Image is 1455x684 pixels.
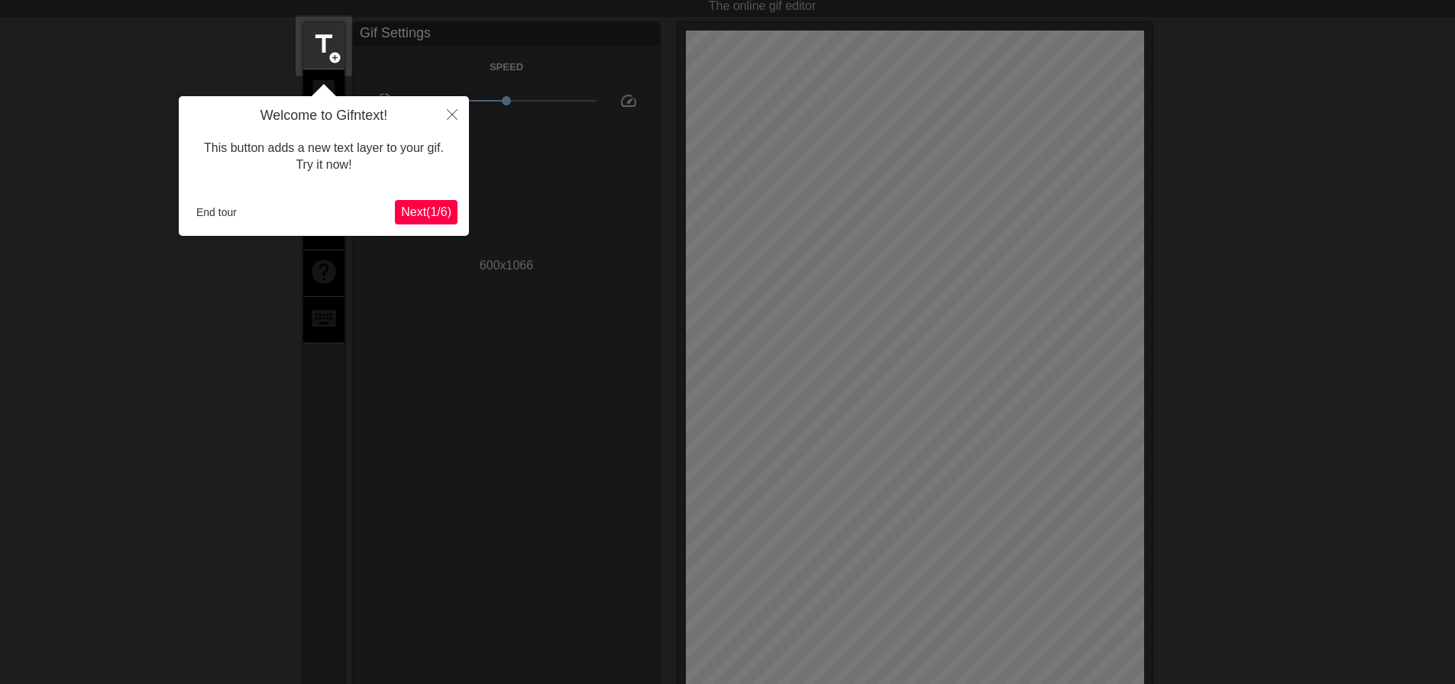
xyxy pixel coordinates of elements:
[190,124,458,189] div: This button adds a new text layer to your gif. Try it now!
[190,201,243,224] button: End tour
[435,96,469,131] button: Close
[401,205,451,218] span: Next ( 1 / 6 )
[395,200,458,224] button: Next
[190,108,458,124] h4: Welcome to Gifntext!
